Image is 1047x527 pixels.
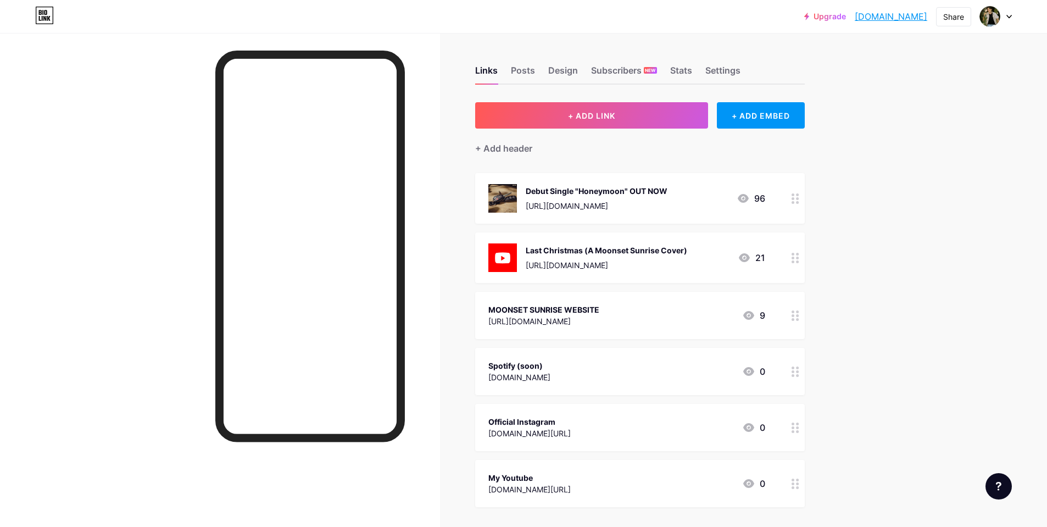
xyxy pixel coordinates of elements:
span: NEW [645,67,655,74]
div: [URL][DOMAIN_NAME] [488,315,599,327]
div: [URL][DOMAIN_NAME] [526,200,667,212]
div: Stats [670,64,692,84]
div: Share [943,11,964,23]
div: Design [548,64,578,84]
div: 0 [742,421,765,434]
span: + ADD LINK [568,111,615,120]
div: [URL][DOMAIN_NAME] [526,259,687,271]
div: 9 [742,309,765,322]
img: moonsetsunrise [979,6,1000,27]
div: Spotify (soon) [488,360,550,371]
div: [DOMAIN_NAME] [488,371,550,383]
div: 96 [737,192,765,205]
div: 0 [742,365,765,378]
button: + ADD LINK [475,102,709,129]
a: [DOMAIN_NAME] [855,10,927,23]
div: Posts [511,64,535,84]
div: [DOMAIN_NAME][URL] [488,428,571,439]
div: Links [475,64,498,84]
div: [DOMAIN_NAME][URL] [488,484,571,495]
div: My Youtube [488,472,571,484]
div: + ADD EMBED [717,102,804,129]
div: Official Instagram [488,416,571,428]
a: Upgrade [804,12,846,21]
img: Debut Single "Honeymoon" OUT NOW [488,184,517,213]
div: Debut Single "Honeymoon" OUT NOW [526,185,667,197]
div: + Add header [475,142,532,155]
img: Last Christmas (A Moonset Sunrise Cover) [488,243,517,272]
div: Settings [705,64,740,84]
div: 0 [742,477,765,490]
div: 21 [738,251,765,264]
div: Subscribers [591,64,657,84]
div: Last Christmas (A Moonset Sunrise Cover) [526,245,687,256]
div: MOONSET SUNRISE WEBSITE [488,304,599,315]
